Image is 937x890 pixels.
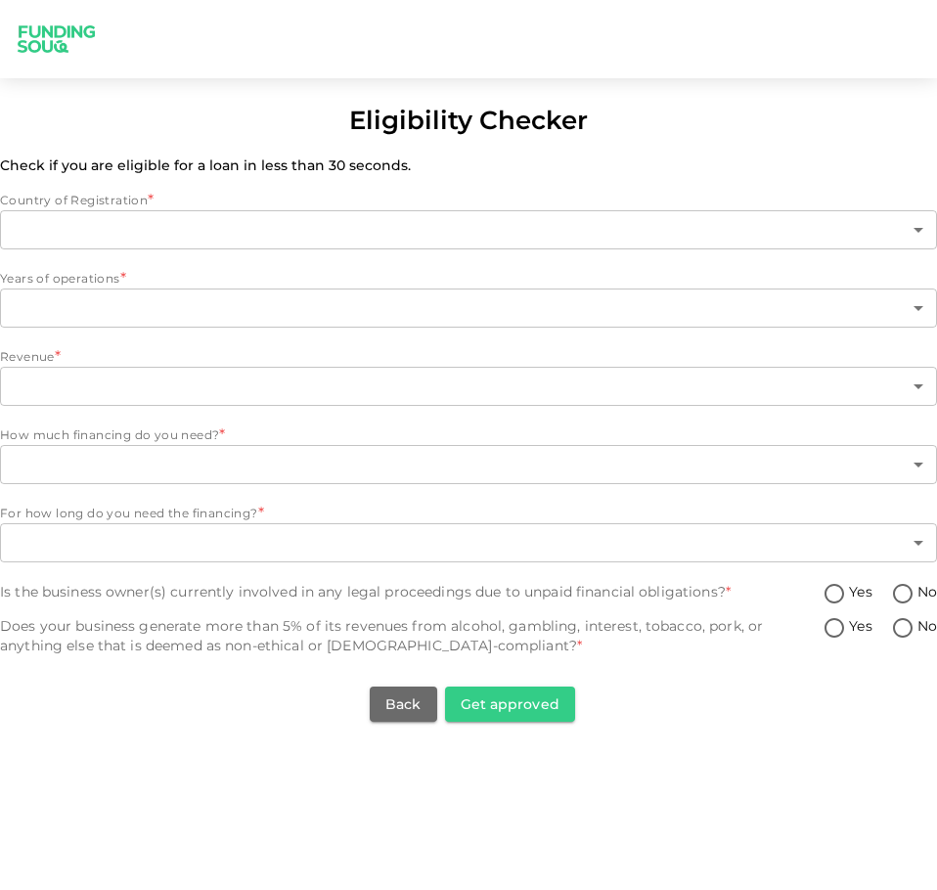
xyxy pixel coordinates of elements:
[370,687,436,722] button: Back
[917,616,937,637] span: No
[445,687,575,722] button: Get approved
[917,582,937,602] span: No
[349,102,588,140] div: Eligibility Checker
[849,582,871,602] span: Yes
[8,14,106,66] img: logo
[849,616,871,637] span: Yes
